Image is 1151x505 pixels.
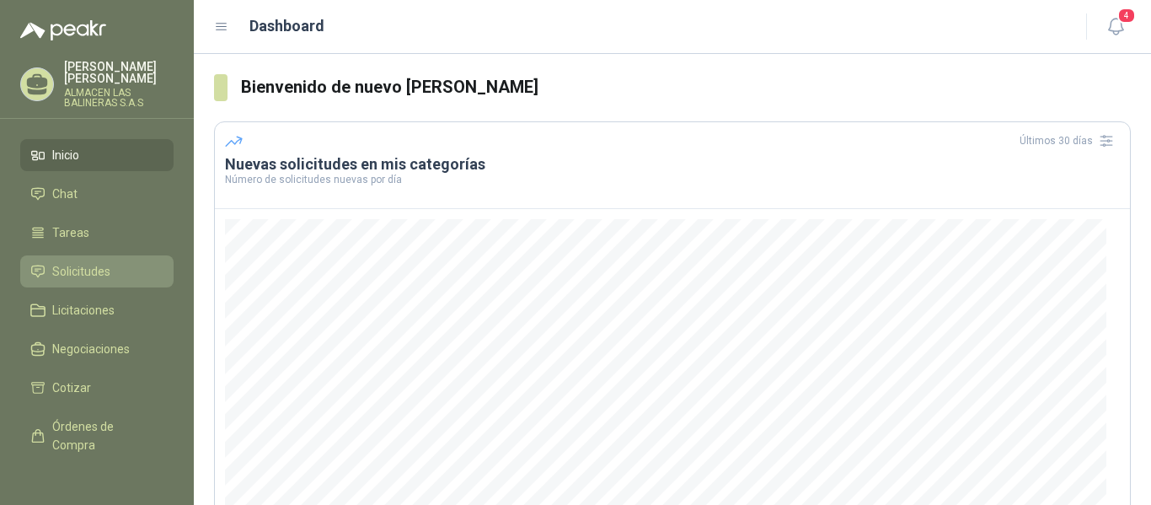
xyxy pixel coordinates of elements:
[20,294,174,326] a: Licitaciones
[1100,12,1131,42] button: 4
[20,255,174,287] a: Solicitudes
[52,223,89,242] span: Tareas
[1020,127,1120,154] div: Últimos 30 días
[249,14,324,38] h1: Dashboard
[52,340,130,358] span: Negociaciones
[52,301,115,320] span: Licitaciones
[20,20,106,40] img: Logo peakr
[20,372,174,404] a: Cotizar
[241,74,1131,100] h3: Bienvenido de nuevo [PERSON_NAME]
[52,146,79,164] span: Inicio
[1117,8,1136,24] span: 4
[20,411,174,461] a: Órdenes de Compra
[225,175,1120,185] p: Número de solicitudes nuevas por día
[20,333,174,365] a: Negociaciones
[20,139,174,171] a: Inicio
[52,185,78,203] span: Chat
[64,61,174,84] p: [PERSON_NAME] [PERSON_NAME]
[64,88,174,108] p: ALMACEN LAS BALINERAS S.A.S
[52,262,110,281] span: Solicitudes
[52,379,91,397] span: Cotizar
[20,217,174,249] a: Tareas
[20,178,174,210] a: Chat
[52,417,158,454] span: Órdenes de Compra
[225,154,1120,175] h3: Nuevas solicitudes en mis categorías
